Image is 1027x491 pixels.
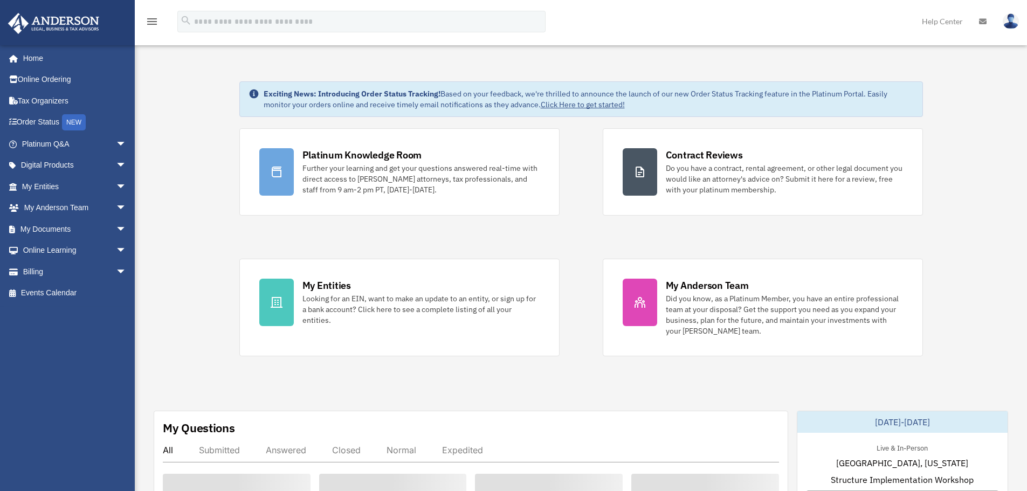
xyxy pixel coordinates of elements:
div: My Anderson Team [666,279,749,292]
div: My Entities [302,279,351,292]
a: My Entities Looking for an EIN, want to make an update to an entity, or sign up for a bank accoun... [239,259,560,356]
div: NEW [62,114,86,130]
a: My Entitiesarrow_drop_down [8,176,143,197]
a: Order StatusNEW [8,112,143,134]
a: Platinum Q&Aarrow_drop_down [8,133,143,155]
div: Looking for an EIN, want to make an update to an entity, or sign up for a bank account? Click her... [302,293,540,326]
span: arrow_drop_down [116,155,137,177]
div: Based on your feedback, we're thrilled to announce the launch of our new Order Status Tracking fe... [264,88,914,110]
div: Closed [332,445,361,455]
div: Further your learning and get your questions answered real-time with direct access to [PERSON_NAM... [302,163,540,195]
span: arrow_drop_down [116,261,137,283]
a: My Anderson Teamarrow_drop_down [8,197,143,219]
div: Do you have a contract, rental agreement, or other legal document you would like an attorney's ad... [666,163,903,195]
a: Online Learningarrow_drop_down [8,240,143,261]
strong: Exciting News: Introducing Order Status Tracking! [264,89,440,99]
a: Home [8,47,137,69]
a: Digital Productsarrow_drop_down [8,155,143,176]
div: My Questions [163,420,235,436]
i: search [180,15,192,26]
div: Contract Reviews [666,148,743,162]
a: Contract Reviews Do you have a contract, rental agreement, or other legal document you would like... [603,128,923,216]
span: arrow_drop_down [116,176,137,198]
a: Click Here to get started! [541,100,625,109]
a: menu [146,19,158,28]
span: arrow_drop_down [116,197,137,219]
span: arrow_drop_down [116,133,137,155]
img: Anderson Advisors Platinum Portal [5,13,102,34]
a: Tax Organizers [8,90,143,112]
div: [DATE]-[DATE] [797,411,1008,433]
span: arrow_drop_down [116,218,137,240]
span: [GEOGRAPHIC_DATA], [US_STATE] [836,457,968,469]
a: My Documentsarrow_drop_down [8,218,143,240]
div: Answered [266,445,306,455]
i: menu [146,15,158,28]
a: Events Calendar [8,282,143,304]
div: Did you know, as a Platinum Member, you have an entire professional team at your disposal? Get th... [666,293,903,336]
div: Live & In-Person [868,441,936,453]
div: Expedited [442,445,483,455]
div: Platinum Knowledge Room [302,148,422,162]
span: Structure Implementation Workshop [831,473,974,486]
a: Billingarrow_drop_down [8,261,143,282]
a: My Anderson Team Did you know, as a Platinum Member, you have an entire professional team at your... [603,259,923,356]
div: Normal [387,445,416,455]
a: Online Ordering [8,69,143,91]
span: arrow_drop_down [116,240,137,262]
div: All [163,445,173,455]
a: Platinum Knowledge Room Further your learning and get your questions answered real-time with dire... [239,128,560,216]
img: User Pic [1003,13,1019,29]
div: Submitted [199,445,240,455]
